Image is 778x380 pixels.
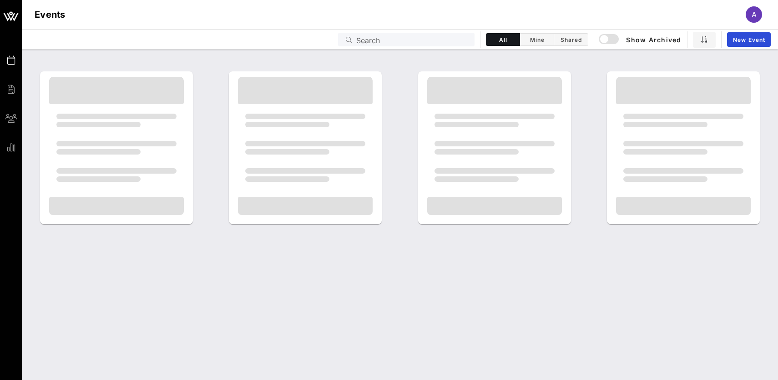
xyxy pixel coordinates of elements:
span: All [492,36,514,43]
div: A [746,6,762,23]
span: Show Archived [600,34,681,45]
button: Show Archived [600,31,682,48]
span: New Event [733,36,765,43]
button: Mine [520,33,554,46]
h1: Events [35,7,66,22]
a: New Event [727,32,771,47]
button: All [486,33,520,46]
button: Shared [554,33,588,46]
span: Shared [560,36,582,43]
span: Mine [525,36,548,43]
span: A [752,10,757,19]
